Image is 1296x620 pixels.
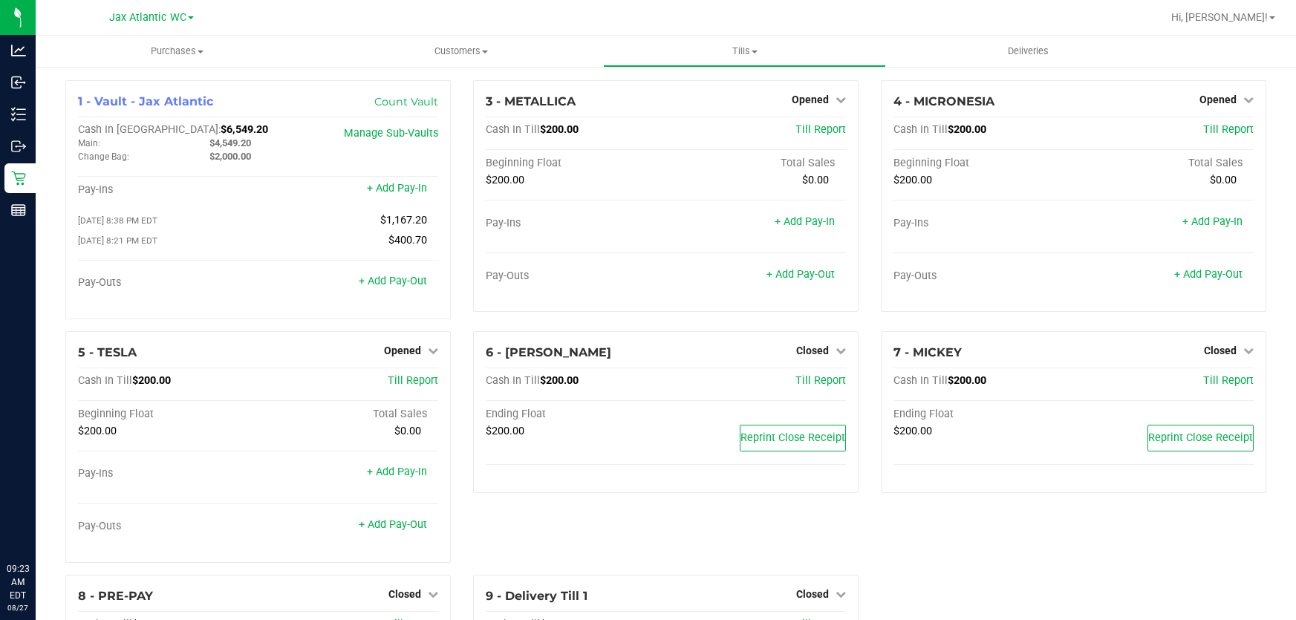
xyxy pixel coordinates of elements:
span: $0.00 [394,425,421,437]
span: 3 - METALLICA [486,94,576,108]
a: Deliveries [886,36,1170,67]
span: Cash In Till [893,123,948,136]
span: Reprint Close Receipt [740,431,845,444]
span: 1 - Vault - Jax Atlantic [78,94,213,108]
span: Cash In Till [78,374,132,387]
div: Pay-Outs [78,276,258,290]
a: Till Report [1203,123,1254,136]
span: $0.00 [802,174,829,186]
span: Deliveries [988,45,1069,58]
span: Closed [388,588,421,600]
button: Reprint Close Receipt [1147,425,1254,451]
span: Hi, [PERSON_NAME]! [1171,11,1268,23]
div: Pay-Ins [78,467,258,480]
inline-svg: Reports [11,203,26,218]
div: Pay-Ins [893,217,1073,230]
span: Tills [604,45,886,58]
div: Total Sales [665,157,845,170]
span: Opened [1199,94,1237,105]
span: $2,000.00 [209,151,251,162]
button: Reprint Close Receipt [740,425,846,451]
span: 9 - Delivery Till 1 [486,589,587,603]
span: Opened [384,345,421,356]
span: 7 - MICKEY [893,345,962,359]
a: Till Report [1203,374,1254,387]
inline-svg: Retail [11,171,26,186]
a: + Add Pay-Out [1174,268,1243,281]
a: + Add Pay-In [367,466,427,478]
div: Total Sales [1073,157,1253,170]
div: Beginning Float [78,408,258,421]
span: 6 - [PERSON_NAME] [486,345,611,359]
span: Closed [796,345,829,356]
span: $200.00 [893,174,932,186]
div: Pay-Ins [78,183,258,197]
span: [DATE] 8:38 PM EDT [78,215,157,226]
a: + Add Pay-In [1182,215,1243,228]
span: [DATE] 8:21 PM EDT [78,235,157,246]
span: $200.00 [486,174,524,186]
span: $200.00 [78,425,117,437]
iframe: Resource center [15,501,59,546]
div: Ending Float [486,408,665,421]
p: 08/27 [7,602,29,613]
div: Beginning Float [486,157,665,170]
span: Opened [792,94,829,105]
span: $200.00 [540,123,579,136]
span: Reprint Close Receipt [1148,431,1253,444]
inline-svg: Analytics [11,43,26,58]
a: + Add Pay-Out [766,268,835,281]
span: Purchases [36,45,319,58]
span: $200.00 [486,425,524,437]
div: Beginning Float [893,157,1073,170]
a: + Add Pay-In [775,215,835,228]
span: Cash In Till [486,123,540,136]
span: Change Bag: [78,151,129,162]
a: Customers [319,36,603,67]
p: 09:23 AM EDT [7,562,29,602]
span: $0.00 [1210,174,1237,186]
span: $6,549.20 [221,123,268,136]
span: Jax Atlantic WC [109,11,186,24]
div: Ending Float [893,408,1073,421]
div: Total Sales [258,408,437,421]
a: Till Report [795,374,846,387]
span: Closed [1204,345,1237,356]
span: 5 - TESLA [78,345,137,359]
div: Pay-Ins [486,217,665,230]
span: $200.00 [893,425,932,437]
span: 8 - PRE-PAY [78,589,153,603]
span: $400.70 [388,234,427,247]
inline-svg: Outbound [11,139,26,154]
span: $1,167.20 [380,214,427,226]
span: Customers [320,45,602,58]
div: Pay-Outs [78,520,258,533]
a: Count Vault [374,95,438,108]
a: + Add Pay-Out [359,518,427,531]
a: Till Report [795,123,846,136]
a: Till Report [388,374,438,387]
span: $200.00 [132,374,171,387]
span: Cash In [GEOGRAPHIC_DATA]: [78,123,221,136]
a: Purchases [36,36,319,67]
a: Manage Sub-Vaults [344,127,438,140]
div: Pay-Outs [486,270,665,283]
span: Cash In Till [893,374,948,387]
span: $200.00 [948,374,986,387]
span: 4 - MICRONESIA [893,94,994,108]
a: Tills [603,36,887,67]
span: Main: [78,138,100,149]
inline-svg: Inventory [11,107,26,122]
span: $200.00 [540,374,579,387]
span: Cash In Till [486,374,540,387]
inline-svg: Inbound [11,75,26,90]
div: Pay-Outs [893,270,1073,283]
a: + Add Pay-In [367,182,427,195]
span: $4,549.20 [209,137,251,149]
a: + Add Pay-Out [359,275,427,287]
span: $200.00 [948,123,986,136]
